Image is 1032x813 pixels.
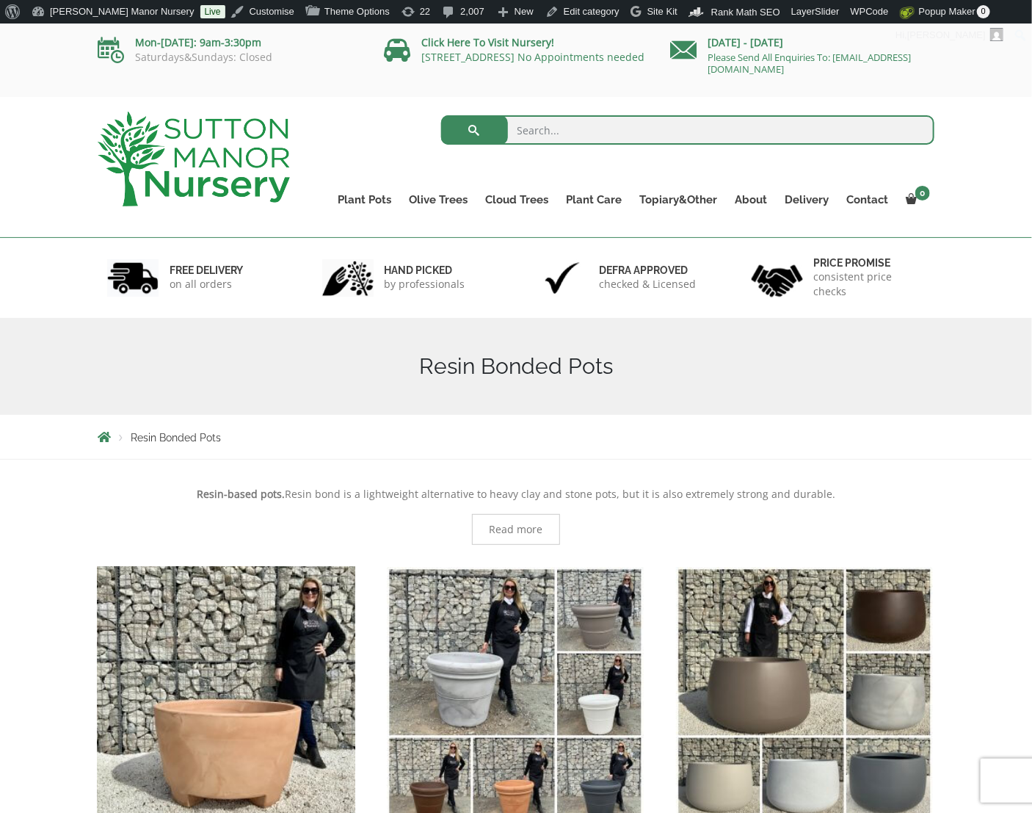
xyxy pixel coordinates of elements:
[329,189,400,210] a: Plant Pots
[726,189,776,210] a: About
[599,264,696,277] h6: Defra approved
[915,186,930,200] span: 0
[907,29,986,40] span: [PERSON_NAME]
[977,5,990,18] span: 0
[814,270,926,299] p: consistent price checks
[776,189,837,210] a: Delivery
[837,189,897,210] a: Contact
[98,485,934,503] p: Resin bond is a lightweight alternative to heavy clay and stone pots, but it is also extremely st...
[599,277,696,292] p: checked & Licensed
[197,487,285,501] strong: Resin-based pots.
[421,35,554,49] a: Click Here To Visit Nursery!
[814,256,926,270] h6: Price promise
[441,115,935,145] input: Search...
[107,259,159,297] img: 1.jpg
[170,264,243,277] h6: FREE DELIVERY
[98,34,362,51] p: Mon-[DATE]: 9am-3:30pm
[476,189,557,210] a: Cloud Trees
[385,264,465,277] h6: hand picked
[752,256,803,300] img: 4.jpg
[98,51,362,63] p: Saturdays&Sundays: Closed
[98,353,934,380] h1: Resin Bonded Pots
[647,6,677,17] span: Site Kit
[897,189,934,210] a: 0
[670,34,934,51] p: [DATE] - [DATE]
[890,24,1009,47] a: Hi,
[711,7,780,18] span: Rank Math SEO
[421,50,644,64] a: [STREET_ADDRESS] No Appointments needed
[385,277,465,292] p: by professionals
[708,51,911,76] a: Please Send All Enquiries To: [EMAIL_ADDRESS][DOMAIN_NAME]
[131,432,221,444] span: Resin Bonded Pots
[170,277,243,292] p: on all orders
[322,259,374,297] img: 2.jpg
[490,524,543,535] span: Read more
[98,431,934,443] nav: Breadcrumbs
[557,189,631,210] a: Plant Care
[98,112,290,206] img: logo
[631,189,726,210] a: Topiary&Other
[200,5,225,18] a: Live
[537,259,588,297] img: 3.jpg
[400,189,476,210] a: Olive Trees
